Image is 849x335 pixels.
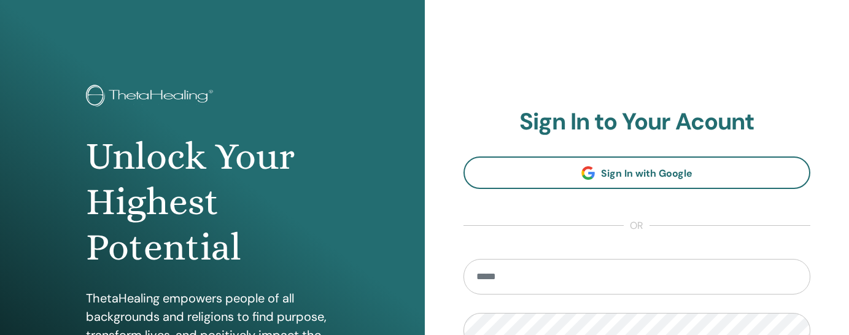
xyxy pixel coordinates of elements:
[463,156,811,189] a: Sign In with Google
[86,134,338,271] h1: Unlock Your Highest Potential
[463,108,811,136] h2: Sign In to Your Acount
[601,167,692,180] span: Sign In with Google
[624,218,649,233] span: or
